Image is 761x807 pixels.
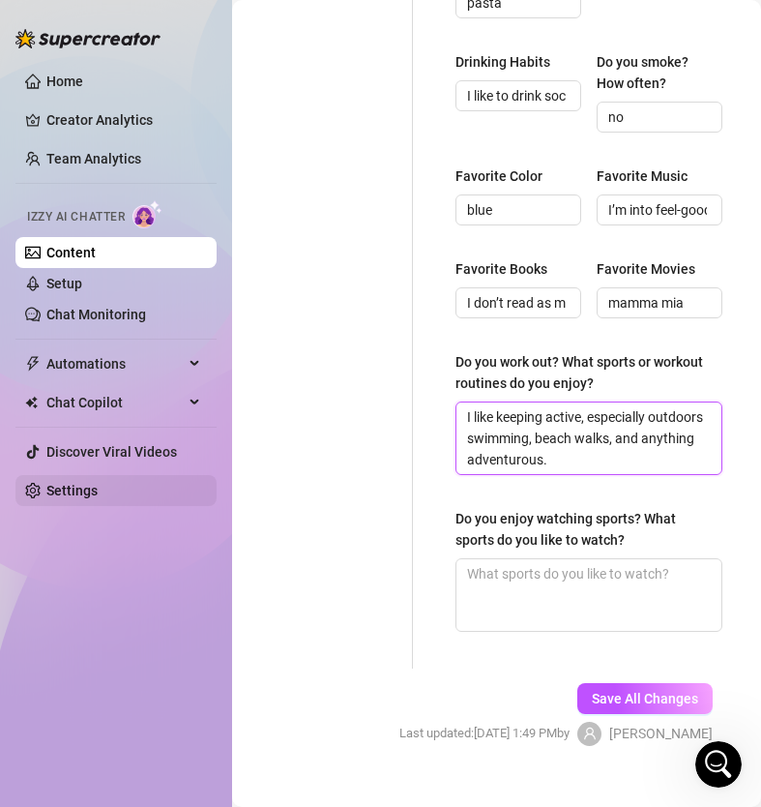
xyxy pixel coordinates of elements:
[132,200,162,228] img: AI Chatter
[695,741,742,788] iframe: Intercom live chat
[455,508,709,551] div: Do you enjoy watching sports? What sports do you like to watch?
[69,159,114,179] div: Giselle
[467,292,566,314] input: Favorite Books
[609,723,713,744] span: [PERSON_NAME]
[193,604,290,681] button: Help
[597,258,695,280] div: Favorite Movies
[455,351,709,394] div: Do you work out? What sports or workout routines do you enjoy?
[455,51,564,73] label: Drinking Habits
[597,51,722,94] label: Do you smoke? How often?
[467,199,566,221] input: Favorite Color
[592,691,698,706] span: Save All Changes
[46,444,177,460] a: Discover Viral Videos
[456,559,721,631] textarea: Do you enjoy watching sports? What sports do you like to watch?
[455,258,561,280] label: Favorite Books
[608,106,707,128] input: Do you smoke? How often?
[28,652,68,666] span: Home
[290,604,387,681] button: News
[15,29,161,48] img: logo-BBDzfeDw.svg
[577,683,713,714] button: Save All Changes
[118,159,173,179] div: • 6h ago
[399,724,570,743] span: Last updated: [DATE] 1:49 PM by
[597,165,701,187] label: Favorite Music
[608,292,707,314] input: Favorite Movies
[608,199,707,221] input: Favorite Music
[455,508,722,551] label: Do you enjoy watching sports? What sports do you like to watch?
[107,652,182,666] span: Messages
[455,165,542,187] div: Favorite Color
[46,245,96,260] a: Content
[339,8,374,43] div: Close
[597,258,709,280] label: Favorite Movies
[143,9,248,42] h1: Messages
[46,387,184,418] span: Chat Copilot
[467,85,566,106] input: Drinking Habits
[583,727,597,740] span: user
[25,396,38,409] img: Chat Copilot
[97,604,193,681] button: Messages
[22,139,61,178] img: Profile image for Giselle
[597,51,709,94] div: Do you smoke? How often?
[22,68,61,106] img: Profile image for Giselle
[46,74,83,89] a: Home
[455,351,722,394] label: Do you work out? What sports or workout routines do you enjoy?
[46,348,184,379] span: Automations
[25,356,41,372] span: thunderbolt
[46,276,82,291] a: Setup
[226,652,257,666] span: Help
[46,105,201,135] a: Creator Analytics
[46,151,141,166] a: Team Analytics
[320,652,357,666] span: News
[69,87,114,107] div: Giselle
[455,165,556,187] label: Favorite Color
[456,403,721,474] textarea: Do you work out? What sports or workout routines do you enjoy?
[455,258,547,280] div: Favorite Books
[455,51,550,73] div: Drinking Habits
[46,483,98,498] a: Settings
[597,165,688,187] div: Favorite Music
[118,87,173,107] div: • 6h ago
[27,208,125,226] span: Izzy AI Chatter
[46,307,146,322] a: Chat Monitoring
